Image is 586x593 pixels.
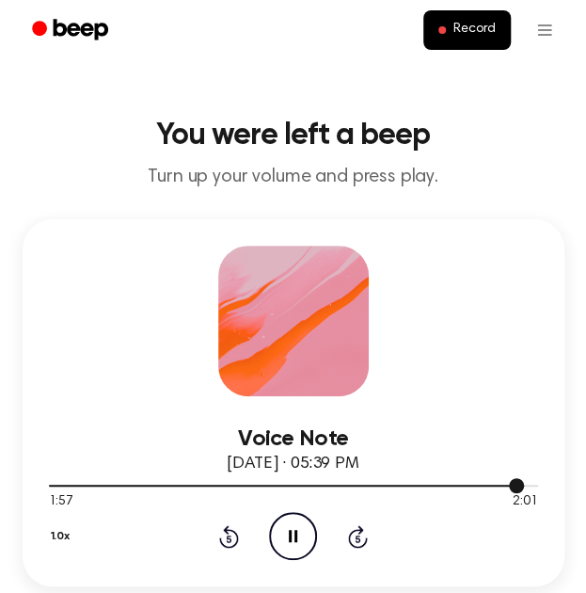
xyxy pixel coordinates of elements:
[49,426,538,452] h3: Voice Note
[227,456,358,473] span: [DATE] · 05:39 PM
[453,22,496,39] span: Record
[15,166,571,189] p: Turn up your volume and press play.
[522,8,567,53] button: Open menu
[49,492,73,512] span: 1:57
[15,120,571,151] h1: You were left a beep
[19,12,125,49] a: Beep
[49,521,77,553] button: 1.0x
[513,492,537,512] span: 2:01
[423,10,511,50] button: Record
